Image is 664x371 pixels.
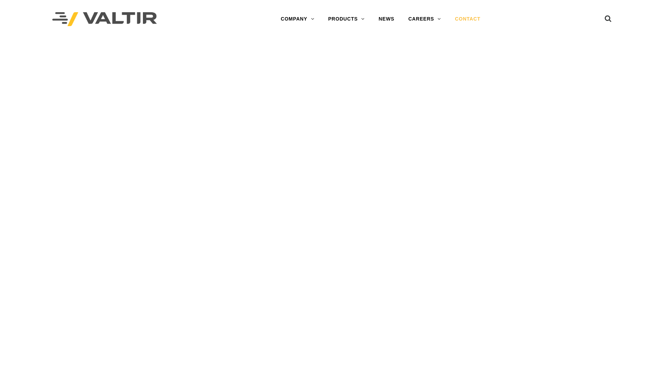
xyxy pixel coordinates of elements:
a: CONTACT [448,12,487,26]
a: PRODUCTS [321,12,372,26]
img: Valtir [52,12,157,26]
a: CAREERS [401,12,448,26]
a: COMPANY [274,12,321,26]
a: NEWS [372,12,401,26]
